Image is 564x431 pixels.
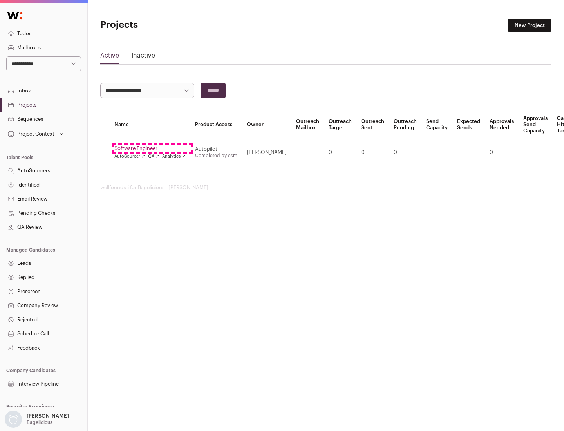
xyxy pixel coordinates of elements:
[324,110,356,139] th: Outreach Target
[519,110,552,139] th: Approvals Send Capacity
[27,419,52,426] p: Bagelicious
[291,110,324,139] th: Outreach Mailbox
[242,110,291,139] th: Owner
[452,110,485,139] th: Expected Sends
[356,139,389,166] td: 0
[195,153,237,158] a: Completed by csm
[5,411,22,428] img: nopic.png
[6,131,54,137] div: Project Context
[485,139,519,166] td: 0
[27,413,69,419] p: [PERSON_NAME]
[132,51,155,63] a: Inactive
[508,19,551,32] a: New Project
[242,139,291,166] td: [PERSON_NAME]
[421,110,452,139] th: Send Capacity
[100,185,551,191] footer: wellfound:ai for Bagelicious - [PERSON_NAME]
[100,19,251,31] h1: Projects
[190,110,242,139] th: Product Access
[114,153,145,159] a: AutoSourcer ↗
[485,110,519,139] th: Approvals Needed
[114,145,186,152] a: Software Engineer
[389,139,421,166] td: 0
[110,110,190,139] th: Name
[6,129,65,139] button: Open dropdown
[195,146,237,152] div: Autopilot
[3,411,70,428] button: Open dropdown
[148,153,159,159] a: QA ↗
[356,110,389,139] th: Outreach Sent
[324,139,356,166] td: 0
[389,110,421,139] th: Outreach Pending
[3,8,27,24] img: Wellfound
[162,153,185,159] a: Analytics ↗
[100,51,119,63] a: Active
